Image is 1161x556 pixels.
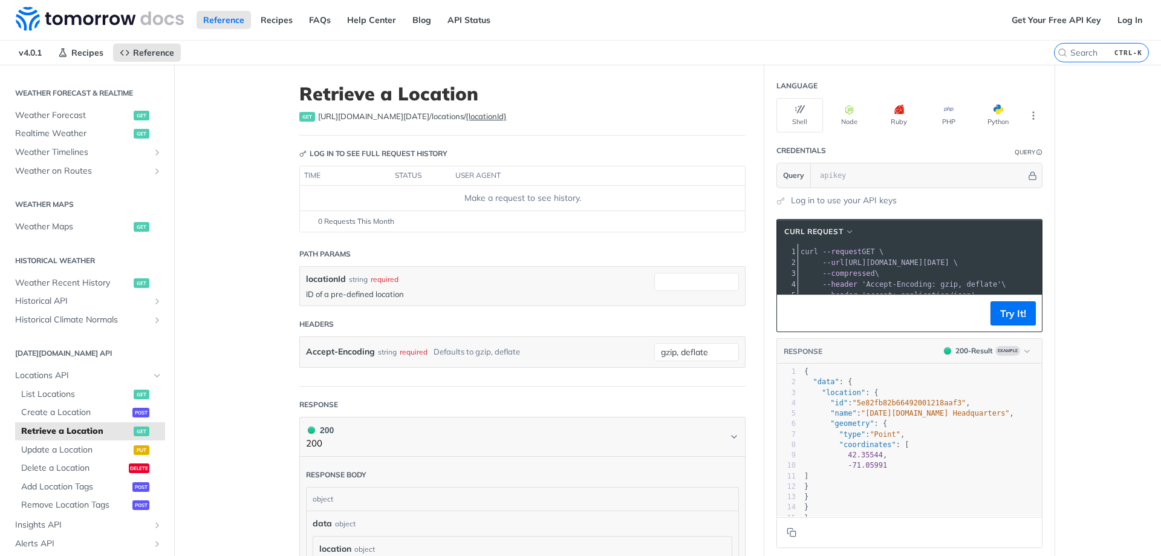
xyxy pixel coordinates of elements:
[9,535,165,553] a: Alerts APIShow subpages for Alerts API
[306,424,334,437] div: 200
[955,345,993,356] div: 200 - Result
[783,523,800,541] button: Copy to clipboard
[776,80,818,91] div: Language
[319,543,351,555] span: location
[299,319,334,330] div: Headers
[299,249,351,260] div: Path Params
[777,246,798,257] div: 1
[21,425,131,437] span: Retrieve a Location
[783,304,800,322] button: Copy to clipboard
[299,399,338,410] div: Response
[15,404,165,422] a: Create a Locationpost
[299,112,315,122] span: get
[15,385,165,404] a: List Locationsget
[197,11,251,29] a: Reference
[400,343,428,361] div: required
[21,499,129,511] span: Remove Location Tags
[822,291,857,299] span: --header
[254,11,299,29] a: Recipes
[152,371,162,381] button: Hide subpages for Locations API
[152,296,162,306] button: Show subpages for Historical API
[777,482,796,492] div: 12
[839,440,896,449] span: "coordinates"
[15,478,165,496] a: Add Location Tagspost
[15,370,149,382] span: Locations API
[152,315,162,325] button: Show subpages for Historical Climate Normals
[777,388,796,398] div: 3
[990,301,1036,325] button: Try It!
[15,128,131,140] span: Realtime Weather
[9,199,165,210] h2: Weather Maps
[777,419,796,429] div: 6
[804,399,971,407] span: : ,
[862,280,1001,289] span: 'Accept-Encoding: gzip, deflate'
[9,143,165,162] a: Weather TimelinesShow subpages for Weather Timelines
[777,450,796,460] div: 9
[9,162,165,180] a: Weather on RoutesShow subpages for Weather on Routes
[1015,148,1042,157] div: QueryInformation
[308,427,315,434] span: 200
[15,314,149,326] span: Historical Climate Normals
[152,520,162,530] button: Show subpages for Insights API
[777,513,796,523] div: 15
[134,390,149,399] span: get
[804,430,905,439] span: : ,
[804,409,1014,417] span: : ,
[822,388,865,397] span: "location"
[1024,106,1042,125] button: More Languages
[813,378,839,386] span: "data"
[1028,110,1039,121] svg: More ellipsis
[51,44,110,62] a: Recipes
[15,110,131,122] span: Weather Forecast
[406,11,438,29] a: Blog
[335,518,356,529] div: object
[870,430,900,439] span: "Point"
[21,462,126,474] span: Delete a Location
[349,274,368,285] div: string
[134,445,149,455] span: put
[729,432,739,442] svg: Chevron
[306,437,334,451] p: 200
[9,125,165,143] a: Realtime Weatherget
[152,148,162,157] button: Show subpages for Weather Timelines
[15,459,165,477] a: Delete a Locationdelete
[938,345,1036,357] button: 200200-ResultExample
[804,419,887,428] span: : {
[9,516,165,534] a: Insights APIShow subpages for Insights API
[441,11,497,29] a: API Status
[814,163,1026,188] input: apikey
[995,346,1020,356] span: Example
[852,461,887,469] span: 71.05991
[777,408,796,419] div: 5
[12,44,48,62] span: v4.0.1
[830,399,848,407] span: "id"
[71,47,103,58] span: Recipes
[804,482,808,491] span: }
[299,148,447,159] div: Log in to see full request history
[822,280,857,289] span: --header
[9,274,165,292] a: Weather Recent Historyget
[132,500,149,510] span: post
[466,111,507,121] label: {locationId}
[777,279,798,290] div: 4
[15,496,165,514] a: Remove Location Tagspost
[21,388,131,401] span: List Locations
[777,471,796,482] div: 11
[15,221,131,233] span: Weather Maps
[15,519,149,531] span: Insights API
[134,111,149,120] span: get
[804,378,853,386] span: : {
[777,377,796,387] div: 2
[804,440,909,449] span: : [
[152,166,162,176] button: Show subpages for Weather on Routes
[134,129,149,139] span: get
[861,409,1010,417] span: "[DATE][DOMAIN_NAME] Headquarters"
[306,273,346,286] label: locationId
[391,166,451,186] th: status
[318,111,507,123] span: https://api.tomorrow.io/v4/locations/{locationId}
[822,247,862,256] span: --request
[804,514,808,522] span: }
[306,469,366,480] div: Response body
[15,422,165,440] a: Retrieve a Locationget
[777,430,796,440] div: 7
